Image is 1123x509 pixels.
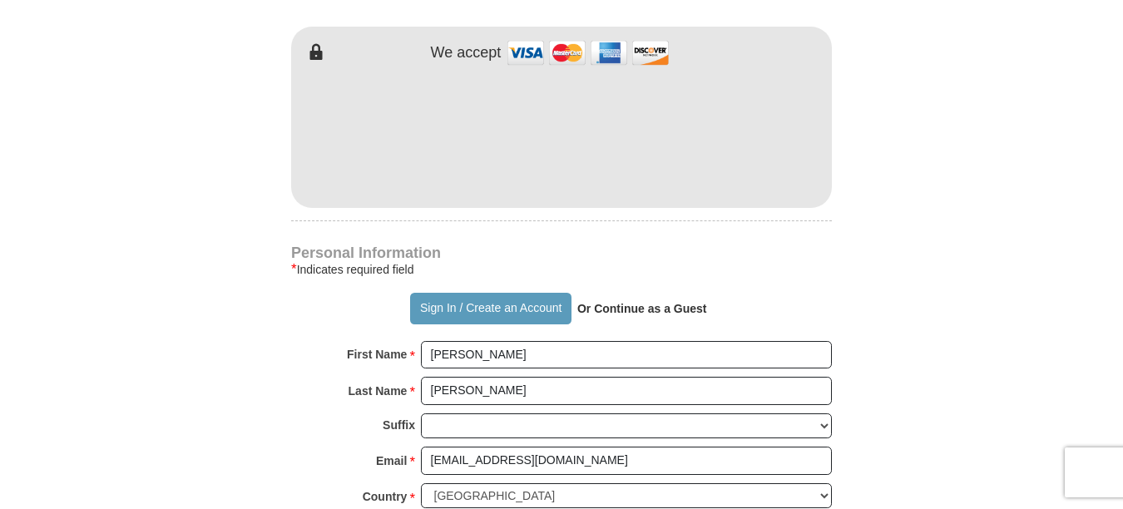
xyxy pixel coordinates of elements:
div: Indicates required field [291,259,832,279]
strong: First Name [347,343,407,366]
h4: Personal Information [291,246,832,259]
h4: We accept [431,44,502,62]
img: credit cards accepted [505,35,671,71]
strong: Suffix [383,413,415,437]
strong: Last Name [349,379,408,403]
strong: Or Continue as a Guest [577,302,707,315]
button: Sign In / Create an Account [410,293,571,324]
strong: Country [363,485,408,508]
strong: Email [376,449,407,472]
